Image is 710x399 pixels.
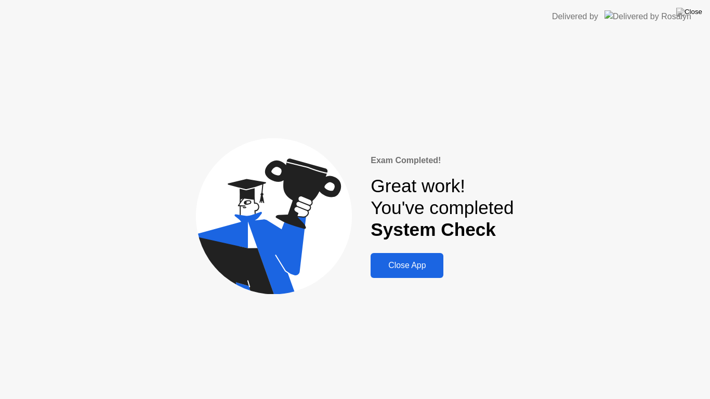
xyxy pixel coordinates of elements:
img: Close [676,8,702,16]
div: Delivered by [552,10,598,23]
button: Close App [371,253,443,278]
div: Exam Completed! [371,154,514,167]
div: Great work! You've completed [371,175,514,241]
b: System Check [371,219,496,240]
img: Delivered by Rosalyn [604,10,691,22]
div: Close App [374,261,440,270]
